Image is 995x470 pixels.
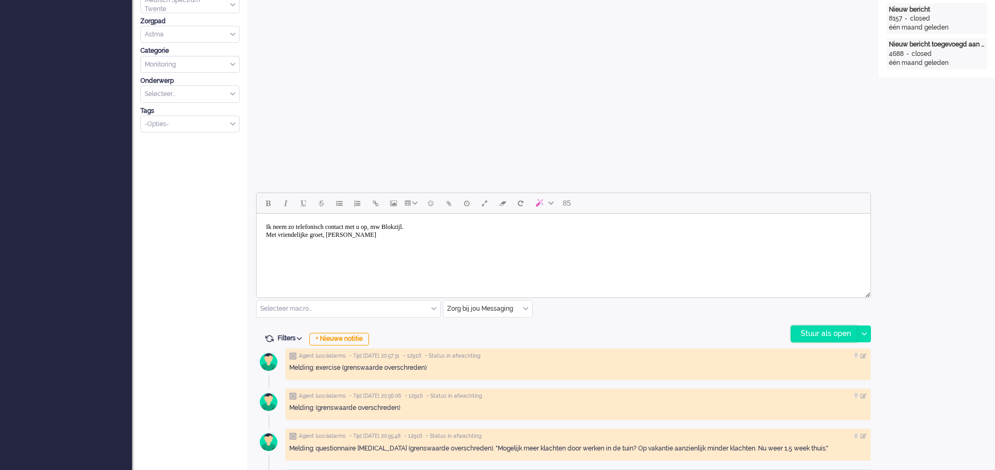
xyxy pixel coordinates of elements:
[384,194,402,212] button: Insert/edit image
[140,116,240,133] div: Select Tags
[476,194,494,212] button: Fullscreen
[427,392,482,400] span: • Status in afwachting
[458,194,476,212] button: Delay message
[349,392,401,400] span: • Tijd [DATE] 20:56:06
[289,433,297,440] img: ic_note_grey.svg
[422,194,440,212] button: Emoticons
[902,14,910,23] div: -
[910,14,930,23] div: closed
[140,107,240,116] div: Tags
[140,17,240,26] div: Zorgpad
[511,194,529,212] button: Reset content
[494,194,511,212] button: Clear formatting
[889,5,985,14] div: Nieuw bericht
[349,352,400,360] span: • Tijd [DATE] 20:57:31
[889,50,904,59] div: 4688
[402,194,422,212] button: Table
[403,352,421,360] span: • 12916
[299,352,346,360] span: Agent lusciialarms
[348,194,366,212] button: Numbered list
[295,194,312,212] button: Underline
[330,194,348,212] button: Bullet list
[558,194,576,212] button: 85
[255,429,282,455] img: avatar
[140,76,240,85] div: Onderwerp
[889,40,985,49] div: Nieuw bericht toegevoegd aan gesprek
[889,23,985,32] div: één maand geleden
[278,334,306,342] span: Filters
[889,59,985,68] div: één maand geleden
[255,349,282,375] img: avatar
[255,389,282,415] img: avatar
[366,194,384,212] button: Insert/edit link
[425,352,480,360] span: • Status in afwachting
[309,333,369,346] div: + Nieuwe notitie
[904,50,912,59] div: -
[861,288,870,298] div: Resize
[426,433,481,440] span: • Status in afwachting
[289,392,297,400] img: ic_note_grey.svg
[440,194,458,212] button: Add attachment
[259,194,277,212] button: Bold
[404,433,422,440] span: • 12916
[289,444,867,453] div: Melding: questionnaire [MEDICAL_DATA] (grenswaarde overschreden). "Mogelijk meer klachten door we...
[289,363,867,372] div: Melding: exercise (grenswaarde overschreden)
[349,433,401,440] span: • Tijd [DATE] 20:55:48
[889,14,902,23] div: 8157
[529,194,558,212] button: AI
[289,404,867,413] div: Melding: (grenswaarde overschreden)
[277,194,295,212] button: Italic
[791,326,857,342] div: Stuur als open
[289,352,297,360] img: ic_note_grey.svg
[299,433,346,440] span: Agent lusciialarms
[912,50,932,59] div: closed
[257,214,870,288] iframe: Rich Text Area
[299,392,346,400] span: Agent lusciialarms
[312,194,330,212] button: Strikethrough
[563,199,571,207] span: 85
[405,392,423,400] span: • 12916
[140,46,240,55] div: Categorie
